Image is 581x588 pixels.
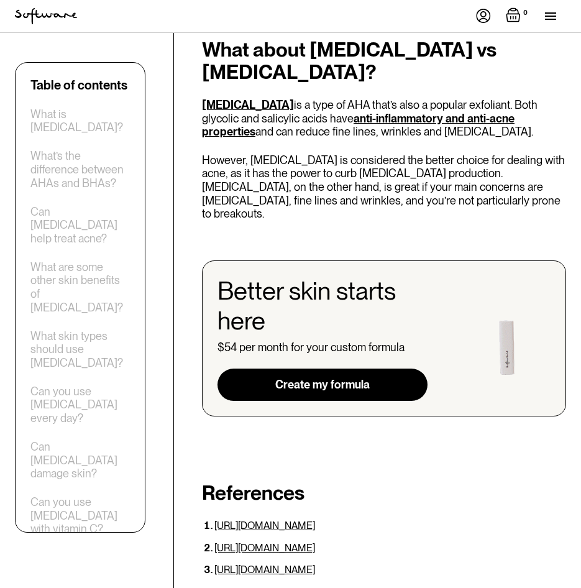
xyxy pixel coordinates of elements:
[30,78,127,93] div: Table of contents
[214,520,315,531] a: [URL][DOMAIN_NAME]
[202,37,496,84] strong: What about [MEDICAL_DATA] vs [MEDICAL_DATA]?
[30,385,130,425] a: Can you use [MEDICAL_DATA] every day?
[30,260,130,314] a: What are some other skin benefits of [MEDICAL_DATA]?
[30,495,130,536] a: Can you use [MEDICAL_DATA] with vitamin C?
[217,276,428,336] div: Better skin starts here
[202,98,566,139] p: is a type of AHA that’s also a popular exfoliant. Both glycolic and salicylic acids have and can ...
[202,98,294,111] a: [MEDICAL_DATA]
[30,108,130,134] a: What is [MEDICAL_DATA]?
[30,150,130,190] a: What’s the difference between AHAs and BHAs?
[202,154,566,221] p: However, [MEDICAL_DATA] is considered the better choice for dealing with acne, as it has the powe...
[30,329,130,370] a: What skin types should use [MEDICAL_DATA]?
[506,7,530,25] a: Open empty cart
[30,440,130,480] a: Can [MEDICAL_DATA] damage skin?
[15,8,77,24] img: Software Logo
[214,564,315,576] a: [URL][DOMAIN_NAME]
[202,112,515,139] a: anti-inflammatory and anti-acne properties
[217,341,428,354] div: $54 per month for your custom formula
[15,8,77,24] a: home
[30,205,130,246] a: Can [MEDICAL_DATA] help treat acne?
[214,542,315,554] a: [URL][DOMAIN_NAME]
[202,481,566,505] h2: References
[521,7,530,19] div: 0
[217,369,428,401] a: Create my formula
